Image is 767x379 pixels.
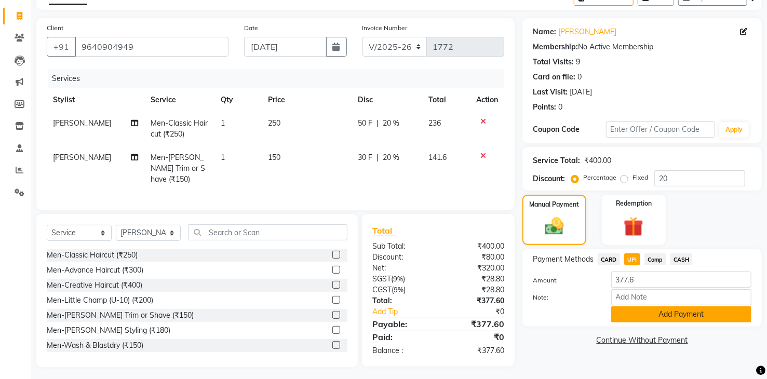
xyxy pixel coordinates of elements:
[533,57,574,67] div: Total Visits:
[144,88,215,112] th: Service
[189,224,347,240] input: Search or Scan
[533,155,580,166] div: Service Total:
[533,254,594,265] span: Payment Methods
[525,276,603,285] label: Amount:
[611,289,751,305] input: Add Note
[584,155,611,166] div: ₹400.00
[47,280,142,291] div: Men-Creative Haircut (₹400)
[533,26,556,37] div: Name:
[47,23,63,33] label: Client
[570,87,592,98] div: [DATE]
[438,241,512,252] div: ₹400.00
[75,37,228,57] input: Search by Name/Mobile/Email/Code
[533,102,556,113] div: Points:
[438,263,512,274] div: ₹320.00
[376,118,379,129] span: |
[583,173,616,182] label: Percentage
[358,118,372,129] span: 50 F
[525,293,603,302] label: Note:
[365,252,438,263] div: Discount:
[372,274,391,283] span: SGST
[47,310,194,321] div: Men-[PERSON_NAME] Trim or Shave (₹150)
[48,69,512,88] div: Services
[438,274,512,285] div: ₹28.80
[365,241,438,252] div: Sub Total:
[365,318,438,330] div: Payable:
[533,42,751,52] div: No Active Membership
[365,274,438,285] div: ( )
[244,23,258,33] label: Date
[47,340,143,351] div: Men-Wash & Blastdry (₹150)
[383,152,399,163] span: 20 %
[365,306,451,317] a: Add Tip
[365,345,438,356] div: Balance :
[268,118,280,128] span: 250
[438,318,512,330] div: ₹377.60
[47,325,170,336] div: Men-[PERSON_NAME] Styling (₹180)
[47,88,144,112] th: Stylist
[151,118,208,139] span: Men-Classic Haircut (₹250)
[362,23,408,33] label: Invoice Number
[530,200,580,209] label: Manual Payment
[352,88,422,112] th: Disc
[533,42,578,52] div: Membership:
[617,214,650,239] img: _gift.svg
[221,118,225,128] span: 1
[558,26,616,37] a: [PERSON_NAME]
[633,173,648,182] label: Fixed
[598,253,620,265] span: CARD
[438,252,512,263] div: ₹80.00
[428,153,447,162] span: 141.6
[533,124,605,135] div: Coupon Code
[221,153,225,162] span: 1
[262,88,352,112] th: Price
[376,152,379,163] span: |
[438,331,512,343] div: ₹0
[670,253,693,265] span: CASH
[365,263,438,274] div: Net:
[47,37,76,57] button: +91
[383,118,399,129] span: 20 %
[644,253,666,265] span: Comp
[438,345,512,356] div: ₹377.60
[533,173,565,184] div: Discount:
[372,285,392,294] span: CGST
[365,295,438,306] div: Total:
[606,121,715,138] input: Enter Offer / Coupon Code
[558,102,562,113] div: 0
[719,122,749,138] button: Apply
[524,335,760,346] a: Continue Without Payment
[47,250,138,261] div: Men-Classic Haircut (₹250)
[268,153,280,162] span: 150
[151,153,205,184] span: Men-[PERSON_NAME] Trim or Shave (₹150)
[611,272,751,288] input: Amount
[365,331,438,343] div: Paid:
[372,225,396,236] span: Total
[365,285,438,295] div: ( )
[53,153,111,162] span: [PERSON_NAME]
[215,88,262,112] th: Qty
[393,275,403,283] span: 9%
[624,253,640,265] span: UPI
[533,72,575,83] div: Card on file:
[533,87,568,98] div: Last Visit:
[576,57,580,67] div: 9
[616,199,652,208] label: Redemption
[53,118,111,128] span: [PERSON_NAME]
[451,306,512,317] div: ₹0
[438,285,512,295] div: ₹28.80
[422,88,470,112] th: Total
[47,295,153,306] div: Men-Little Champ (U-10) (₹200)
[394,286,403,294] span: 9%
[438,295,512,306] div: ₹377.60
[47,265,143,276] div: Men-Advance Haircut (₹300)
[358,152,372,163] span: 30 F
[539,215,570,237] img: _cash.svg
[611,306,751,322] button: Add Payment
[428,118,441,128] span: 236
[577,72,582,83] div: 0
[470,88,504,112] th: Action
